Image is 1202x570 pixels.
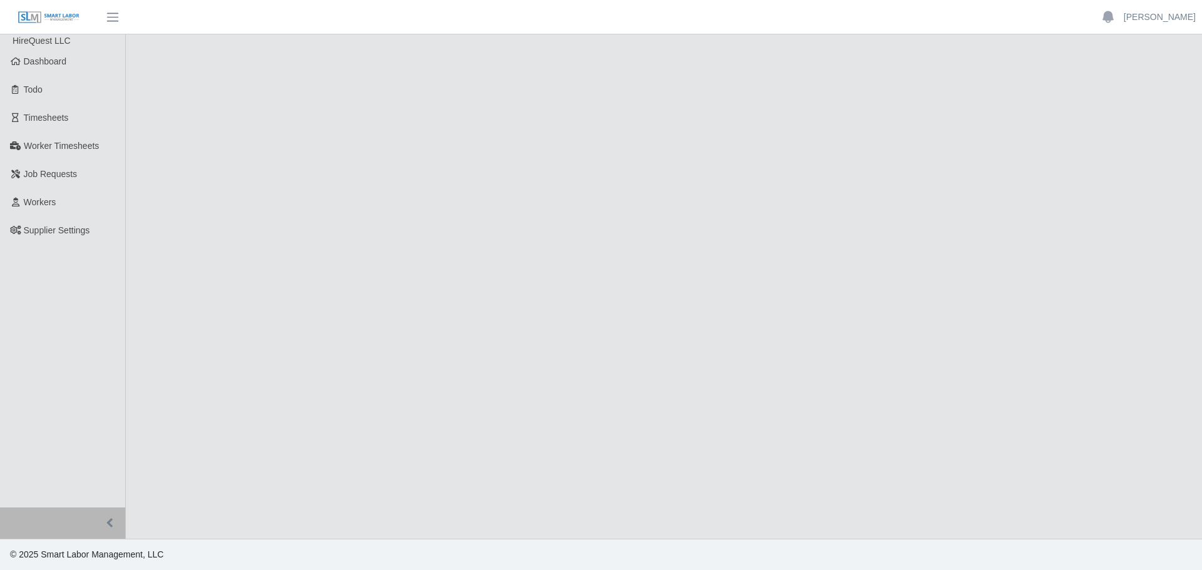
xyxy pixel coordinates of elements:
span: HireQuest LLC [13,36,71,46]
span: © 2025 Smart Labor Management, LLC [10,549,163,559]
span: Worker Timesheets [24,141,99,151]
span: Job Requests [24,169,78,179]
img: SLM Logo [18,11,80,24]
span: Dashboard [24,56,67,66]
span: Workers [24,197,56,207]
span: Supplier Settings [24,225,90,235]
span: Timesheets [24,113,69,123]
a: [PERSON_NAME] [1124,11,1196,24]
span: Todo [24,84,43,94]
